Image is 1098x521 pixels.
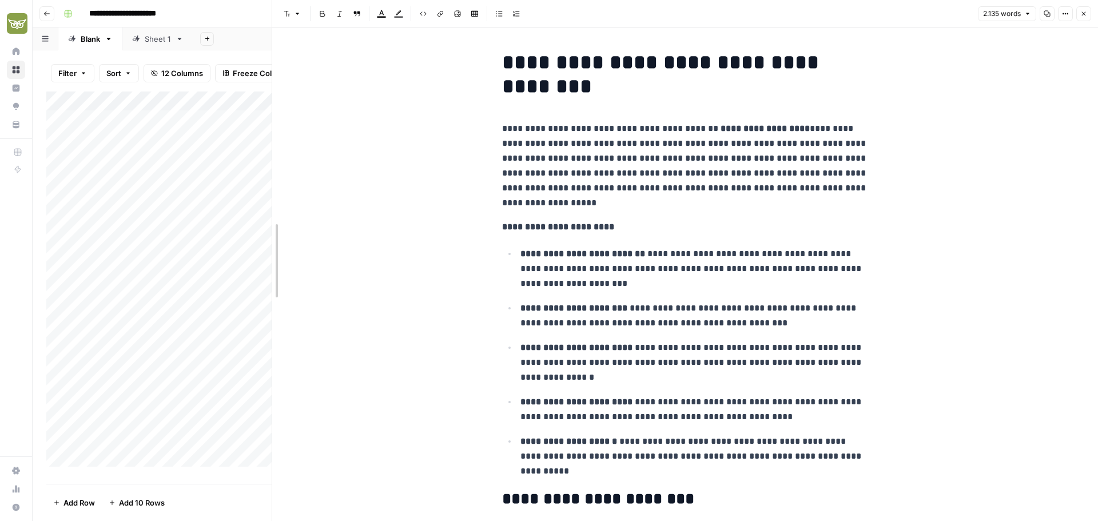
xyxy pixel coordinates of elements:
[215,64,299,82] button: Freeze Columns
[58,67,77,79] span: Filter
[7,480,25,498] a: Usage
[119,497,165,508] span: Add 10 Rows
[7,9,25,38] button: Workspace: Evergreen Media
[7,42,25,61] a: Home
[81,33,100,45] div: Blank
[7,61,25,79] a: Browse
[106,67,121,79] span: Sort
[51,64,94,82] button: Filter
[144,64,210,82] button: 12 Columns
[99,64,139,82] button: Sort
[7,79,25,97] a: Insights
[7,97,25,116] a: Opportunities
[122,27,193,50] a: Sheet 1
[102,494,172,512] button: Add 10 Rows
[46,494,102,512] button: Add Row
[7,116,25,134] a: Your Data
[161,67,203,79] span: 12 Columns
[63,497,95,508] span: Add Row
[58,27,122,50] a: Blank
[7,13,27,34] img: Evergreen Media Logo
[7,462,25,480] a: Settings
[233,67,292,79] span: Freeze Columns
[7,498,25,516] button: Help + Support
[145,33,171,45] div: Sheet 1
